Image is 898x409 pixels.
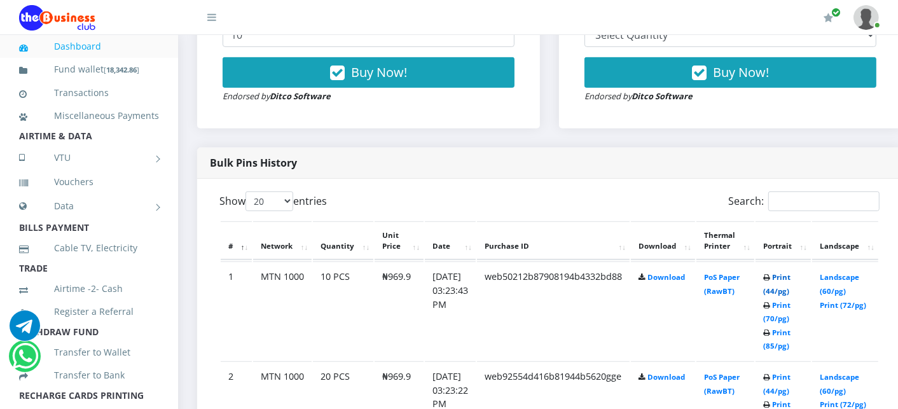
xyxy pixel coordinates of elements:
button: Buy Now! [223,57,515,88]
span: Buy Now! [713,64,769,81]
a: Register a Referral [19,297,159,326]
a: Download [647,272,685,282]
th: Download: activate to sort column ascending [631,221,695,261]
label: Search: [728,191,880,211]
th: Purchase ID: activate to sort column ascending [477,221,630,261]
td: 1 [221,261,252,360]
td: MTN 1000 [253,261,312,360]
a: Cable TV, Electricity [19,233,159,263]
a: Print (72/pg) [820,300,866,310]
a: Chat for support [12,350,38,371]
i: Renew/Upgrade Subscription [824,13,833,23]
th: Quantity: activate to sort column ascending [313,221,373,261]
span: Buy Now! [351,64,407,81]
select: Showentries [245,191,293,211]
th: Unit Price: activate to sort column ascending [375,221,424,261]
td: [DATE] 03:23:43 PM [425,261,476,360]
a: Data [19,190,159,222]
td: 10 PCS [313,261,373,360]
a: Fund wallet[18,342.86] [19,55,159,85]
th: Date: activate to sort column ascending [425,221,476,261]
a: Dashboard [19,32,159,61]
th: Landscape: activate to sort column ascending [812,221,878,261]
a: VTU [19,142,159,174]
a: Print (72/pg) [820,399,866,409]
td: ₦969.9 [375,261,424,360]
a: Download [647,372,685,382]
a: Transfer to Wallet [19,338,159,367]
a: Chat for support [10,320,40,341]
b: 18,342.86 [106,65,137,74]
th: Portrait: activate to sort column ascending [756,221,811,261]
label: Show entries [219,191,327,211]
a: Miscellaneous Payments [19,101,159,130]
a: Transfer to Bank [19,361,159,390]
a: Landscape (60/pg) [820,272,859,296]
strong: Ditco Software [632,90,693,102]
th: #: activate to sort column descending [221,221,252,261]
img: User [853,5,879,30]
a: Landscape (60/pg) [820,372,859,396]
a: Print (85/pg) [763,328,791,351]
a: Airtime -2- Cash [19,274,159,303]
th: Network: activate to sort column ascending [253,221,312,261]
img: Logo [19,5,95,31]
a: Print (70/pg) [763,300,791,324]
strong: Ditco Software [270,90,331,102]
strong: Bulk Pins History [210,156,297,170]
small: [ ] [104,65,139,74]
a: Print (44/pg) [763,372,791,396]
small: Endorsed by [584,90,693,102]
button: Buy Now! [584,57,876,88]
span: Renew/Upgrade Subscription [831,8,841,17]
small: Endorsed by [223,90,331,102]
a: PoS Paper (RawBT) [704,272,740,296]
a: Vouchers [19,167,159,197]
input: Search: [768,191,880,211]
td: web50212b87908194b4332bd88 [477,261,630,360]
th: Thermal Printer: activate to sort column ascending [696,221,754,261]
a: Print (44/pg) [763,272,791,296]
a: PoS Paper (RawBT) [704,372,740,396]
a: Transactions [19,78,159,107]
